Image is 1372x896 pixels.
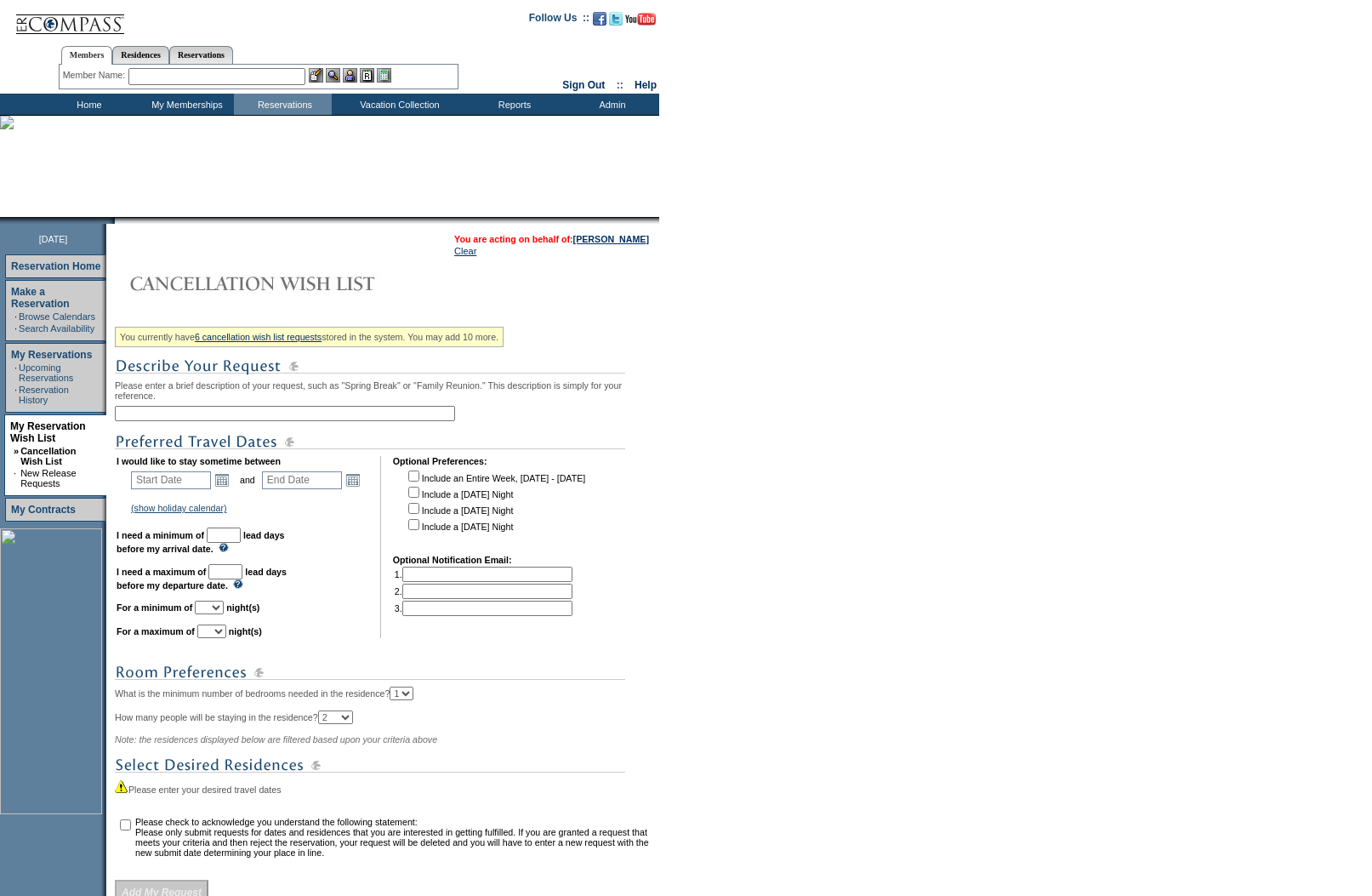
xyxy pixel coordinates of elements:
[229,626,262,636] b: night(s)
[395,601,572,616] td: 3.
[395,584,572,599] td: 2.
[115,734,437,745] span: Note: the residences displayed below are filtered based upon your criteria above
[117,602,192,613] b: For a minimum of
[117,530,285,554] b: lead days before my arrival date.
[19,385,69,405] a: Reservation History
[115,662,625,683] img: subTtlRoomPreferences.gif
[20,446,76,466] a: Cancellation Wish List
[233,579,243,589] img: questionMark_lightBlue.gif
[377,68,391,83] img: b_calculator.gif
[38,94,136,115] td: Home
[115,779,128,793] img: icon_alert2.gif
[562,79,605,91] a: Sign Out
[11,504,76,516] a: My Contracts
[112,46,169,64] a: Residences
[169,46,233,64] a: Reservations
[529,10,589,31] td: Follow Us ::
[11,260,100,272] a: Reservation Home
[136,94,234,115] td: My Memberships
[19,311,95,322] a: Browse Calendars
[625,13,656,26] img: Subscribe to our YouTube Channel
[14,468,19,488] td: ·
[63,68,128,83] div: Member Name:
[117,530,204,540] b: I need a minimum of
[454,246,476,256] a: Clear
[39,234,68,244] span: [DATE]
[117,567,206,577] b: I need a maximum of
[405,468,585,543] td: Include an Entire Week, [DATE] - [DATE] Include a [DATE] Night Include a [DATE] Night Include a [...
[11,286,70,310] a: Make a Reservation
[117,456,281,466] b: I would like to stay sometime between
[343,68,357,83] img: Impersonate
[117,626,195,636] b: For a maximum of
[464,94,561,115] td: Reports
[395,567,572,582] td: 1.
[344,471,362,489] a: Open the calendar popup.
[115,266,455,300] img: Cancellation Wish List
[609,12,623,26] img: Follow us on Twitter
[195,332,322,342] a: 6 cancellation wish list requests
[609,17,623,27] a: Follow us on Twitter
[14,311,17,322] td: ·
[14,362,17,383] td: ·
[61,46,113,65] a: Members
[593,17,606,27] a: Become our fan on Facebook
[393,555,512,565] b: Optional Notification Email:
[19,323,94,334] a: Search Availability
[14,446,19,456] b: »
[135,817,653,858] td: Please check to acknowledge you understand the following statement: Please only submit requests f...
[635,79,657,91] a: Help
[115,327,504,347] div: You currently have stored in the system. You may add 10 more.
[115,779,655,795] div: Please enter your desired travel dates
[360,68,374,83] img: Reservations
[14,385,17,405] td: ·
[131,471,211,489] input: Date format: M/D/Y. Shortcut keys: [T] for Today. [UP] or [.] for Next Day. [DOWN] or [,] for Pre...
[573,234,649,244] a: [PERSON_NAME]
[219,543,229,552] img: questionMark_lightBlue.gif
[115,217,117,224] img: blank.gif
[20,468,76,488] a: New Release Requests
[11,349,92,361] a: My Reservations
[109,217,115,224] img: promoShadowLeftCorner.gif
[262,471,342,489] input: Date format: M/D/Y. Shortcut keys: [T] for Today. [UP] or [.] for Next Day. [DOWN] or [,] for Pre...
[625,17,656,27] a: Subscribe to our YouTube Channel
[454,234,649,244] span: You are acting on behalf of:
[326,68,340,83] img: View
[393,456,487,466] b: Optional Preferences:
[234,94,332,115] td: Reservations
[226,602,259,613] b: night(s)
[10,420,86,444] a: My Reservation Wish List
[14,323,17,334] td: ·
[593,12,606,26] img: Become our fan on Facebook
[213,471,231,489] a: Open the calendar popup.
[117,567,287,591] b: lead days before my departure date.
[561,94,659,115] td: Admin
[617,79,623,91] span: ::
[237,468,258,492] td: and
[19,362,73,383] a: Upcoming Reservations
[131,503,227,513] a: (show holiday calendar)
[332,94,464,115] td: Vacation Collection
[309,68,323,83] img: b_edit.gif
